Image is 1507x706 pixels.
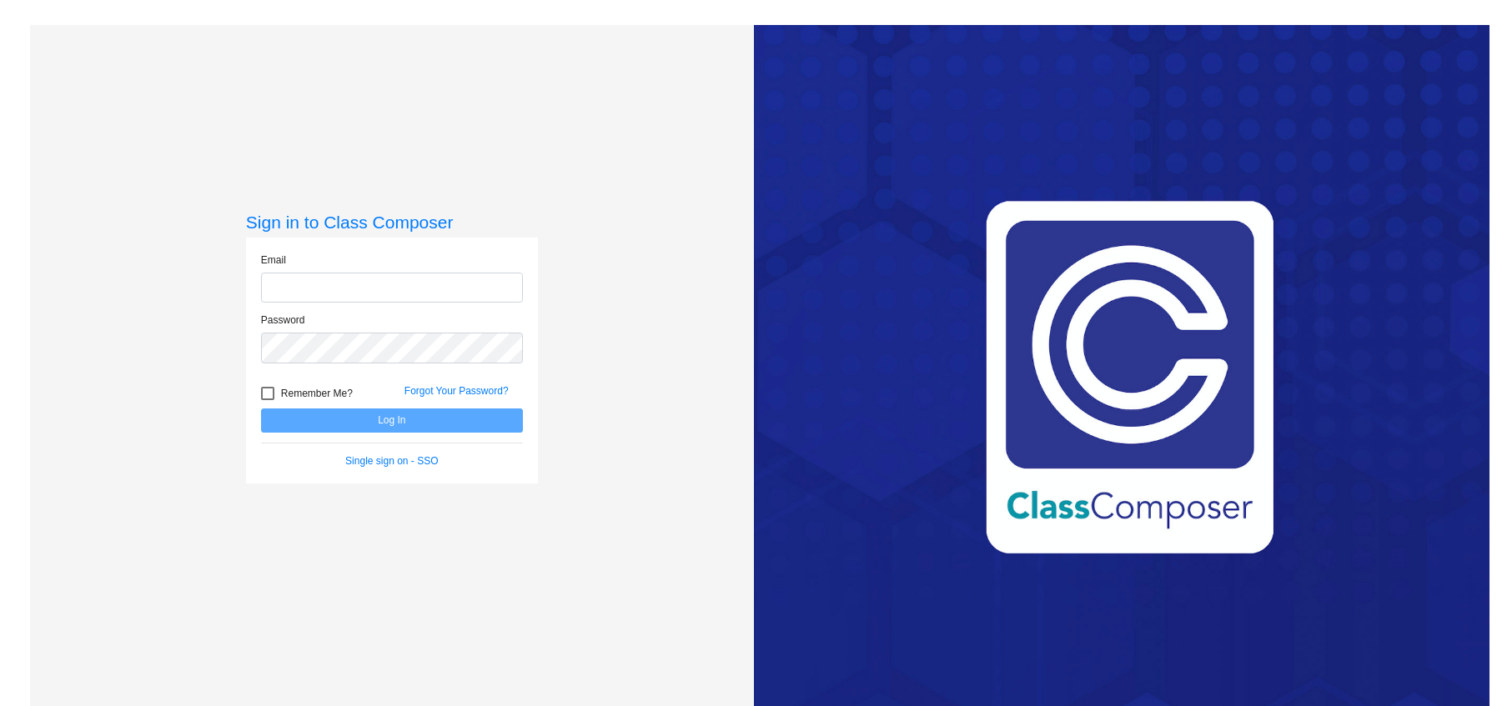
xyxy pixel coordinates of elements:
h3: Sign in to Class Composer [246,212,538,233]
span: Remember Me? [281,383,353,403]
a: Single sign on - SSO [345,455,438,467]
label: Email [261,253,286,268]
button: Log In [261,408,523,433]
label: Password [261,313,305,328]
a: Forgot Your Password? [404,385,509,397]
